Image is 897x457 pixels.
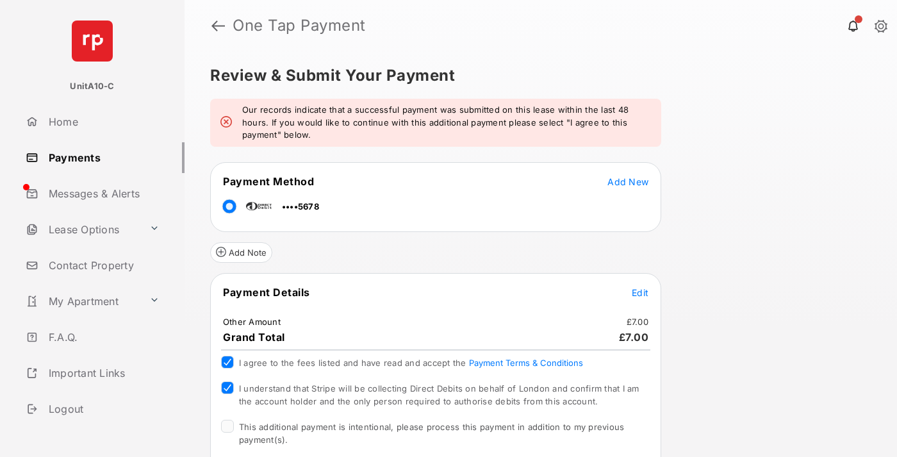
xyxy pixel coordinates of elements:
button: Add Note [210,242,272,263]
td: £7.00 [626,316,649,328]
a: Logout [21,394,185,424]
em: Our records indicate that a successful payment was submitted on this lease within the last 48 hou... [242,104,651,142]
button: I agree to the fees listed and have read and accept the [469,358,583,368]
span: I agree to the fees listed and have read and accept the [239,358,583,368]
span: ••••5678 [282,201,319,212]
a: Payments [21,142,185,173]
a: Messages & Alerts [21,178,185,209]
span: Add New [607,176,648,187]
span: Payment Method [223,175,314,188]
img: svg+xml;base64,PHN2ZyB4bWxucz0iaHR0cDovL3d3dy53My5vcmcvMjAwMC9zdmciIHdpZHRoPSI2NCIgaGVpZ2h0PSI2NC... [72,21,113,62]
a: My Apartment [21,286,144,317]
a: Lease Options [21,214,144,245]
span: Payment Details [223,286,310,299]
span: Grand Total [223,331,285,344]
a: F.A.Q. [21,322,185,353]
a: Important Links [21,358,165,388]
button: Edit [632,286,648,299]
td: Other Amount [222,316,281,328]
span: This additional payment is intentional, please process this payment in addition to my previous pa... [239,422,624,445]
button: Add New [607,175,648,188]
h5: Review & Submit Your Payment [210,68,861,83]
span: £7.00 [619,331,649,344]
a: Home [21,106,185,137]
span: I understand that Stripe will be collecting Direct Debits on behalf of London and confirm that I ... [239,383,639,406]
strong: One Tap Payment [233,18,366,33]
a: Contact Property [21,250,185,281]
p: UnitA10-C [70,80,114,93]
span: Edit [632,287,648,298]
